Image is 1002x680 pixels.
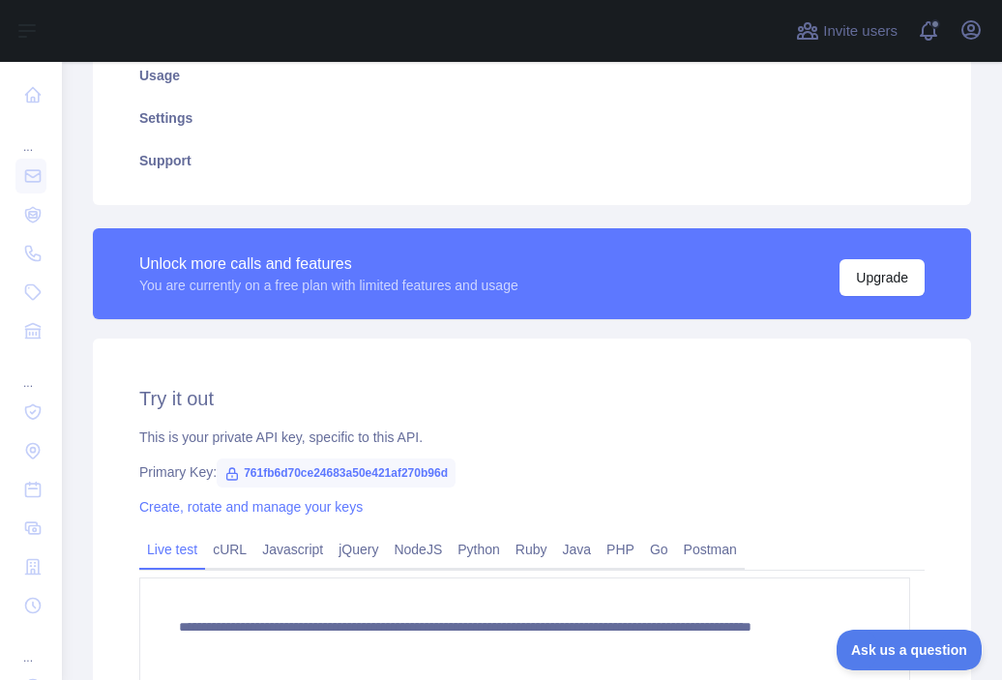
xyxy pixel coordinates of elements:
a: cURL [205,534,254,565]
a: Usage [116,54,948,97]
a: Java [555,534,600,565]
div: You are currently on a free plan with limited features and usage [139,276,518,295]
div: Primary Key: [139,462,925,482]
iframe: Toggle Customer Support [837,630,983,670]
a: Javascript [254,534,331,565]
a: Go [642,534,676,565]
div: ... [15,352,46,391]
a: Live test [139,534,205,565]
h2: Try it out [139,385,925,412]
a: Support [116,139,948,182]
div: ... [15,627,46,665]
a: NodeJS [386,534,450,565]
a: Python [450,534,508,565]
a: Postman [676,534,745,565]
span: Invite users [823,20,898,43]
a: jQuery [331,534,386,565]
a: Settings [116,97,948,139]
div: Unlock more calls and features [139,252,518,276]
div: This is your private API key, specific to this API. [139,428,925,447]
button: Invite users [792,15,901,46]
a: PHP [599,534,642,565]
a: Create, rotate and manage your keys [139,499,363,515]
div: ... [15,116,46,155]
span: 761fb6d70ce24683a50e421af270b96d [217,458,456,488]
a: Ruby [508,534,555,565]
button: Upgrade [840,259,925,296]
